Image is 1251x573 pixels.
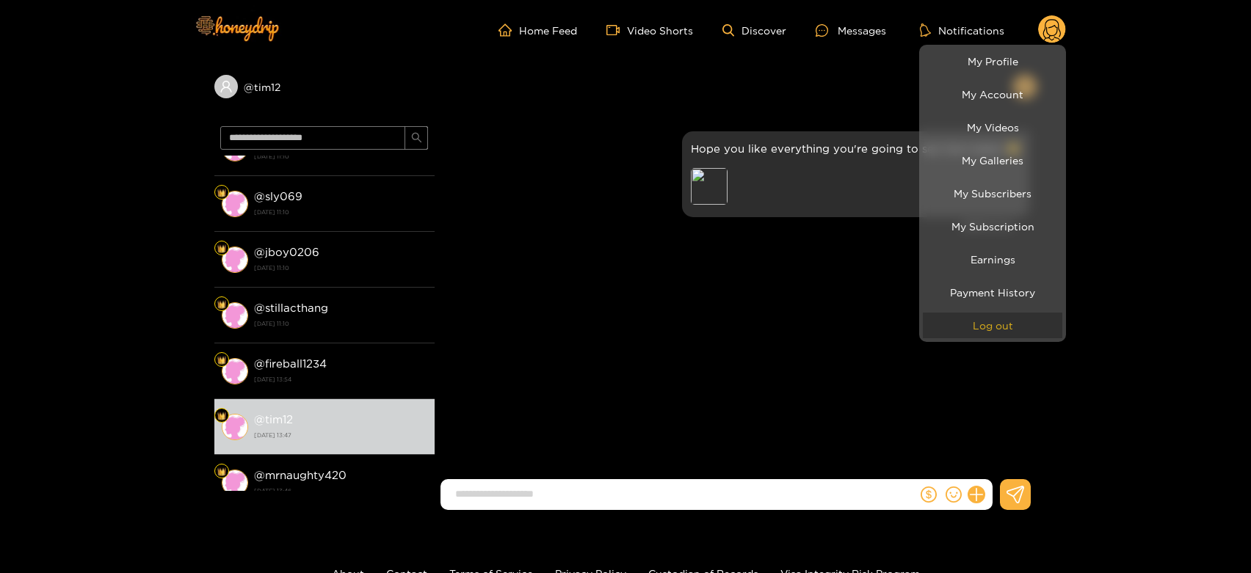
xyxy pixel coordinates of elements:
[923,48,1062,74] a: My Profile
[923,313,1062,338] button: Log out
[923,180,1062,206] a: My Subscribers
[923,147,1062,173] a: My Galleries
[923,81,1062,107] a: My Account
[923,114,1062,140] a: My Videos
[923,280,1062,305] a: Payment History
[923,247,1062,272] a: Earnings
[923,213,1062,239] a: My Subscription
